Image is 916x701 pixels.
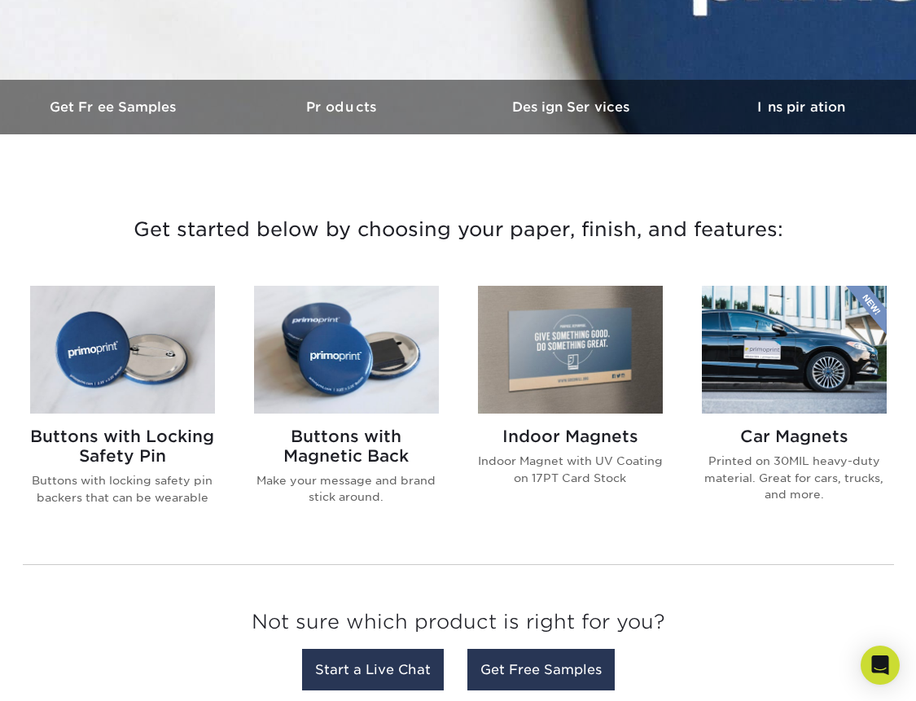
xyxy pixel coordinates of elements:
[702,286,887,414] img: Car Magnets Magnets and Buttons
[458,99,687,115] h3: Design Services
[254,286,439,532] a: Buttons with Magnetic Back Magnets and Buttons Buttons with Magnetic Back Make your message and b...
[702,286,887,532] a: Car Magnets Magnets and Buttons Car Magnets Printed on 30MIL heavy-duty material. Great for cars,...
[702,453,887,502] p: Printed on 30MIL heavy-duty material. Great for cars, trucks, and more.
[702,427,887,446] h2: Car Magnets
[30,286,215,414] img: Buttons with Locking Safety Pin Magnets and Buttons
[254,286,439,413] img: Buttons with Magnetic Back Magnets and Buttons
[30,472,215,506] p: Buttons with locking safety pin backers that can be wearable
[478,286,663,414] img: Indoor Magnets Magnets and Buttons
[846,286,887,335] img: New Product
[30,286,215,532] a: Buttons with Locking Safety Pin Magnets and Buttons Buttons with Locking Safety Pin Buttons with ...
[861,646,900,685] div: Open Intercom Messenger
[302,649,444,690] a: Start a Live Chat
[478,286,663,532] a: Indoor Magnets Magnets and Buttons Indoor Magnets Indoor Magnet with UV Coating on 17PT Card Stock
[478,453,663,486] p: Indoor Magnet with UV Coating on 17PT Card Stock
[458,80,687,134] a: Design Services
[229,80,458,134] a: Products
[687,99,916,115] h3: Inspiration
[478,427,663,446] h2: Indoor Magnets
[12,193,904,266] h3: Get started below by choosing your paper, finish, and features:
[30,427,215,466] h2: Buttons with Locking Safety Pin
[687,80,916,134] a: Inspiration
[254,427,439,466] h2: Buttons with Magnetic Back
[467,649,615,690] a: Get Free Samples
[229,99,458,115] h3: Products
[23,598,894,654] h3: Not sure which product is right for you?
[254,472,439,506] p: Make your message and brand stick around.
